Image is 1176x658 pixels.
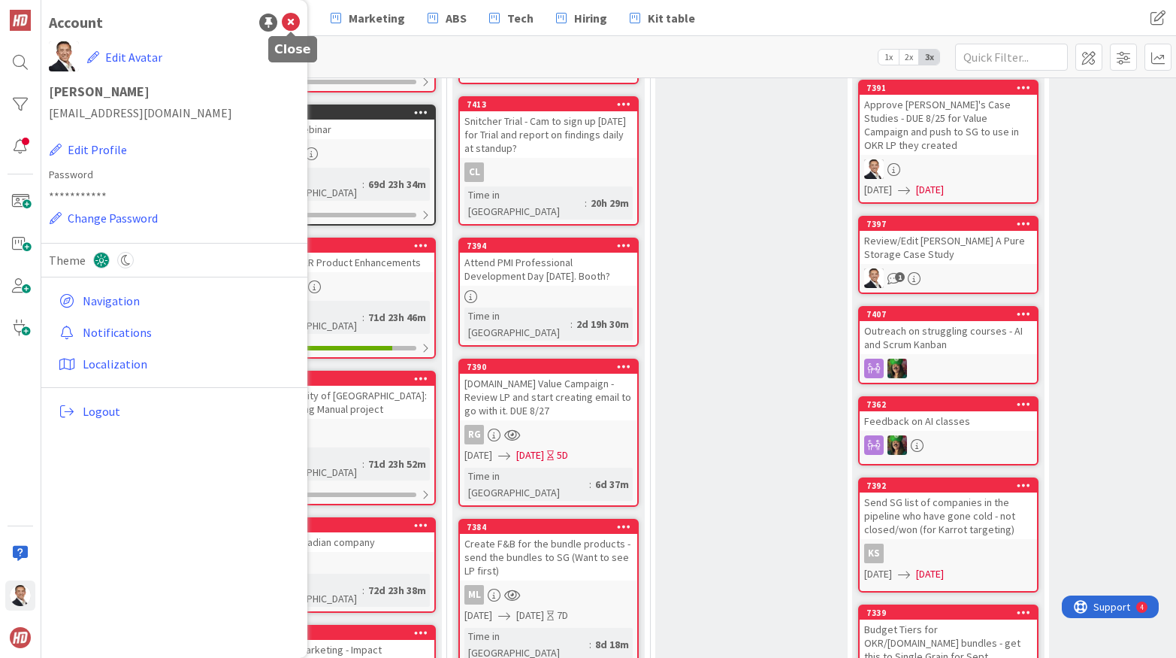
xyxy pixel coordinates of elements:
[257,277,434,296] div: SL
[362,176,364,193] span: :
[255,371,436,505] a: 7177Prep for City of [GEOGRAPHIC_DATA]: Engineering Manual projectSLTime in [GEOGRAPHIC_DATA]:71d...
[480,5,543,32] a: Tech
[10,10,31,31] img: Visit kanbanzone.com
[860,231,1037,264] div: Review/Edit [PERSON_NAME] A Pure Storage Case Study
[860,479,1037,539] div: 7392Send SG list of companies in the pipeline who have gone cold - not closed/won (for Karrot tar...
[860,81,1037,155] div: 7391Approve [PERSON_NAME]'s Case Studies - DUE 8/25 for Value Campaign and push to SG to use in O...
[866,219,1037,229] div: 7397
[858,306,1038,384] a: 7407Outreach on struggling courses - AI and Scrum KanbanSL
[507,9,534,27] span: Tech
[362,582,364,599] span: :
[460,253,637,286] div: Attend PMI Professional Development Day [DATE]. Booth?
[458,359,639,507] a: 7390[DOMAIN_NAME] Value Campaign - Review LP and start creating email to go with it. DUE 8/27RG[D...
[464,308,570,341] div: Time in [GEOGRAPHIC_DATA]
[460,360,637,420] div: 7390[DOMAIN_NAME] Value Campaign - Review LP and start creating email to go with it. DUE 8/27
[262,168,362,201] div: Time in [GEOGRAPHIC_DATA]
[257,144,434,163] div: KS
[464,608,492,623] span: [DATE]
[364,582,430,599] div: 72d 23h 38m
[860,308,1037,321] div: 7407
[460,98,637,111] div: 7413
[255,517,436,613] a: 7020Setup Canadian companyTime in [GEOGRAPHIC_DATA]:72d 23h 38m
[864,182,892,198] span: [DATE]
[864,268,884,288] img: SL
[274,42,311,56] h5: Close
[557,608,568,623] div: 7D
[49,208,159,228] button: Change Password
[887,435,907,455] img: SL
[257,106,434,120] div: 7129
[899,50,919,65] span: 2x
[860,359,1037,378] div: SL
[49,11,103,34] div: Account
[866,481,1037,491] div: 7392
[460,162,637,182] div: CL
[860,159,1037,179] div: SL
[591,476,633,493] div: 6d 37m
[257,423,434,443] div: SL
[49,41,79,71] img: SL
[648,9,695,27] span: Kit table
[858,216,1038,294] a: 7397Review/Edit [PERSON_NAME] A Pure Storage Case StudySL
[32,2,68,20] span: Support
[860,398,1037,411] div: 7362
[467,522,637,532] div: 7384
[866,608,1037,618] div: 7339
[866,309,1037,320] div: 7407
[257,120,434,139] div: Create Webinar
[446,9,467,27] span: ABS
[860,479,1037,493] div: 7392
[53,350,300,378] a: Localization
[257,253,434,272] div: Scaled OKR Product Enhancements
[49,251,86,269] span: Theme
[262,301,362,334] div: Time in [GEOGRAPHIC_DATA]
[257,106,434,139] div: 7129Create Webinar
[516,608,544,623] span: [DATE]
[916,182,944,198] span: [DATE]
[262,447,362,481] div: Time in [GEOGRAPHIC_DATA]
[858,80,1038,204] a: 7391Approve [PERSON_NAME]'s Case Studies - DUE 8/25 for Value Campaign and push to SG to use in O...
[919,50,939,65] span: 3x
[860,493,1037,539] div: Send SG list of companies in the pipeline who have gone cold - not closed/won (for Karrot targeting)
[460,425,637,444] div: RG
[257,519,434,552] div: 7020Setup Canadian company
[460,111,637,158] div: Snitcher Trial - Cam to sign up [DATE] for Trial and report on findings daily at standup?
[464,585,484,605] div: ML
[49,84,300,99] h1: [PERSON_NAME]
[464,186,585,220] div: Time in [GEOGRAPHIC_DATA]
[264,374,434,384] div: 7177
[864,159,884,179] img: SL
[460,585,637,605] div: ML
[53,287,300,314] a: Navigation
[860,217,1037,231] div: 7397
[547,5,616,32] a: Hiring
[585,195,587,211] span: :
[460,360,637,374] div: 7390
[49,104,300,122] span: [EMAIL_ADDRESS][DOMAIN_NAME]
[860,217,1037,264] div: 7397Review/Edit [PERSON_NAME] A Pure Storage Case Study
[419,5,476,32] a: ABS
[86,41,163,73] button: Edit Avatar
[858,478,1038,593] a: 7392Send SG list of companies in the pipeline who have gone cold - not closed/won (for Karrot tar...
[257,532,434,552] div: Setup Canadian company
[49,140,128,159] button: Edit Profile
[264,628,434,638] div: 5517
[264,241,434,251] div: 7065
[460,98,637,158] div: 7413Snitcher Trial - Cam to sign up [DATE] for Trial and report on findings daily at standup?
[887,359,907,378] img: SL
[362,456,364,472] span: :
[349,9,405,27] span: Marketing
[460,239,637,286] div: 7394Attend PMI Professional Development Day [DATE]. Booth?
[570,316,573,332] span: :
[464,468,589,501] div: Time in [GEOGRAPHIC_DATA]
[464,425,484,444] div: RG
[860,606,1037,620] div: 7339
[464,162,484,182] div: CL
[257,239,434,272] div: 7065Scaled OKR Product Enhancements
[264,108,434,118] div: 7129
[516,447,544,463] span: [DATE]
[574,9,607,27] span: Hiring
[860,435,1037,455] div: SL
[458,238,639,347] a: 7394Attend PMI Professional Development Day [DATE]. Booth?Time in [GEOGRAPHIC_DATA]:2d 19h 30m
[621,5,704,32] a: Kit table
